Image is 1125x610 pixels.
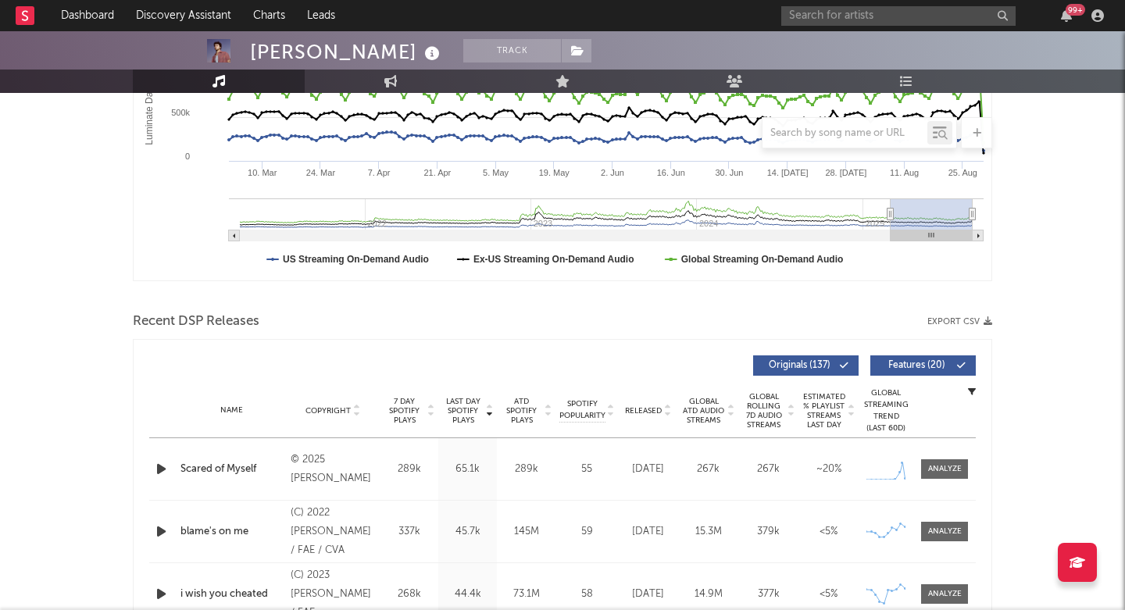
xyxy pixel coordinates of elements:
text: 7. Apr [368,168,391,177]
text: Ex-US Streaming On-Demand Audio [473,254,634,265]
button: 99+ [1061,9,1072,22]
div: (C) 2022 [PERSON_NAME] / FAE / CVA [291,504,376,560]
text: 28. [DATE] [825,168,866,177]
div: <5% [802,587,855,602]
div: © 2025 [PERSON_NAME] [291,451,376,488]
div: 145M [501,524,552,540]
text: US Streaming On-Demand Audio [283,254,429,265]
span: Features ( 20 ) [880,361,952,370]
div: 15.3M [682,524,734,540]
text: 24. Mar [306,168,336,177]
span: Global ATD Audio Streams [682,397,725,425]
div: [DATE] [622,524,674,540]
text: Global Streaming On-Demand Audio [681,254,844,265]
text: 14. [DATE] [767,168,809,177]
text: 5. May [483,168,509,177]
div: [DATE] [622,587,674,602]
div: Global Streaming Trend (Last 60D) [862,387,909,434]
text: 500k [171,108,190,117]
span: Released [625,406,662,416]
a: blame's on me [180,524,283,540]
div: 267k [742,462,795,477]
span: Originals ( 137 ) [763,361,835,370]
div: 65.1k [442,462,493,477]
div: <5% [802,524,855,540]
text: 30. Jun [715,168,743,177]
div: 268k [384,587,434,602]
text: 16. Jun [657,168,685,177]
text: Luminate Daily Streams [144,45,155,144]
span: Spotify Popularity [559,398,605,422]
div: [PERSON_NAME] [250,39,444,65]
div: 289k [384,462,434,477]
div: ~ 20 % [802,462,855,477]
span: Estimated % Playlist Streams Last Day [802,392,845,430]
div: 377k [742,587,795,602]
text: 19. May [539,168,570,177]
text: 2. Jun [601,168,624,177]
span: Last Day Spotify Plays [442,397,484,425]
text: 25. Aug [948,168,977,177]
div: 379k [742,524,795,540]
div: 45.7k [442,524,493,540]
div: 55 [559,462,614,477]
div: 14.9M [682,587,734,602]
span: Copyright [305,406,351,416]
div: Name [180,405,283,416]
text: 0 [185,152,190,161]
div: 99 + [1066,4,1085,16]
div: 267k [682,462,734,477]
span: 7 Day Spotify Plays [384,397,425,425]
span: ATD Spotify Plays [501,397,542,425]
button: Features(20) [870,355,976,376]
div: 73.1M [501,587,552,602]
a: Scared of Myself [180,462,283,477]
div: 58 [559,587,614,602]
input: Search for artists [781,6,1016,26]
button: Export CSV [927,317,992,326]
div: 59 [559,524,614,540]
span: Recent DSP Releases [133,312,259,331]
text: 11. Aug [890,168,919,177]
button: Originals(137) [753,355,859,376]
input: Search by song name or URL [762,127,927,140]
text: 21. Apr [423,168,451,177]
div: 44.4k [442,587,493,602]
div: 289k [501,462,552,477]
button: Track [463,39,561,62]
text: 10. Mar [248,168,277,177]
a: i wish you cheated [180,587,283,602]
span: Global Rolling 7D Audio Streams [742,392,785,430]
div: [DATE] [622,462,674,477]
div: 337k [384,524,434,540]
